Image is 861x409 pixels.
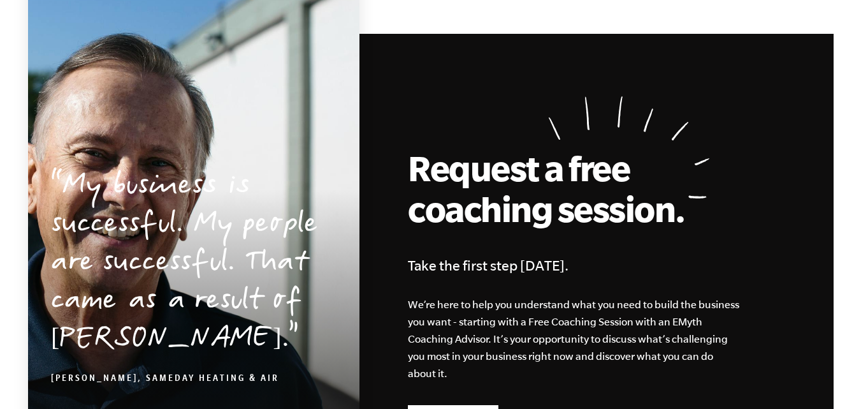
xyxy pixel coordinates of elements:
[408,254,765,277] h4: Take the first step [DATE].
[797,348,861,409] iframe: Chat Widget
[51,168,336,360] p: My business is successful. My people are successful. That came as a result of [PERSON_NAME].
[408,296,741,382] p: We’re here to help you understand what you need to build the business you want - starting with a ...
[51,375,279,385] cite: [PERSON_NAME], SameDay Heating & Air
[408,147,695,229] h2: Request a free coaching session.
